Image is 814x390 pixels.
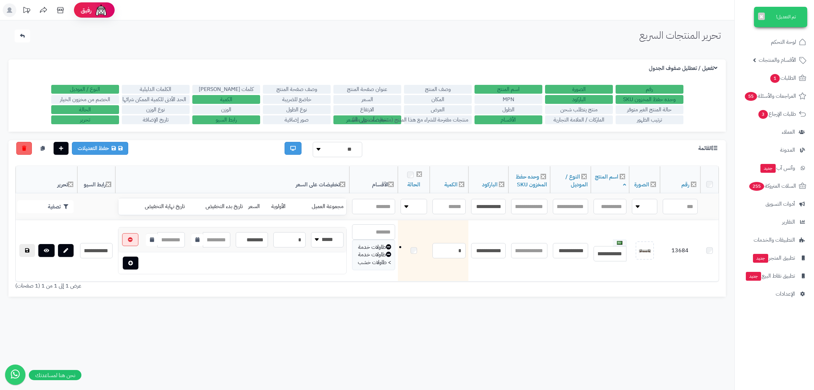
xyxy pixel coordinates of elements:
label: تحرير [51,115,119,124]
label: الارتفاع [333,105,401,114]
h3: القائمة [698,145,719,152]
label: الكمية [192,95,260,104]
span: السلات المتروكة [749,181,796,191]
a: اسم المنتج [595,173,626,189]
a: تطبيق المتجرجديد [739,250,810,266]
label: تخفيضات على السعر [333,115,401,124]
label: الصورة [545,85,613,94]
label: الأقسام [474,115,542,124]
a: التطبيقات والخدمات [739,232,810,248]
label: منتجات مقترحة للشراء مع هذا المنتج (منتجات تُشترى معًا) [404,115,472,124]
img: ai-face.png [94,3,108,17]
span: تطبيق المتجر [752,253,795,263]
label: وصف المنتج [404,85,472,94]
span: الأقسام والمنتجات [759,55,796,65]
a: السلات المتروكة255 [739,178,810,194]
span: طلبات الإرجاع [758,109,796,119]
th: تحرير [16,166,77,193]
label: الوزن [192,105,260,114]
span: الإعدادات [776,289,795,299]
td: السعر [246,199,269,215]
span: لوحة التحكم [771,37,796,47]
label: الباركود [545,95,613,104]
label: صور إضافية [263,115,331,124]
label: العرض [404,105,472,114]
span: 1 [770,74,780,83]
label: كلمات [PERSON_NAME] [192,85,260,94]
span: 55 [745,92,757,101]
a: أدوات التسويق [739,196,810,212]
h1: تحرير المنتجات السريع [639,30,721,41]
a: حفظ التعديلات [72,142,128,155]
a: رقم [681,181,690,189]
a: تحديثات المنصة [18,3,35,19]
label: رقم [616,85,683,94]
label: المكان [404,95,472,104]
span: الطلبات [770,73,796,83]
th: الأقسام [349,166,398,193]
span: المدونة [780,145,795,155]
button: تصفية [17,200,74,213]
span: العملاء [782,127,795,137]
span: التقارير [782,217,795,227]
a: التقارير [739,214,810,230]
label: ترتيب الظهور [616,115,683,124]
span: أدوات التسويق [765,199,795,209]
td: تاريخ بدء التخفيض [188,199,246,215]
label: اسم المنتج [474,85,542,94]
label: عنوان صفحة المنتج [333,85,401,94]
a: طلبات الإرجاع3 [739,106,810,122]
td: الأولوية [269,199,295,215]
div: عرض 1 إلى 1 من 1 (1 صفحات) [10,282,367,290]
a: المراجعات والأسئلة55 [739,88,810,104]
td: تاريخ نهاية التخفيض [125,199,187,215]
label: الماركات / العلامة التجارية [545,115,613,124]
a: وآتس آبجديد [739,160,810,176]
span: جديد [753,254,768,263]
a: الباركود [482,181,498,189]
label: منتج يتطلب شحن [545,105,613,114]
label: وحده حفظ المخزون SKU [616,95,683,104]
label: رابط السيو [192,115,260,124]
span: تطبيق نقاط البيع [745,271,795,281]
label: النوع / الموديل [51,85,119,94]
div: طاولات خدمة [356,243,391,251]
a: المدونة [739,142,810,158]
span: 255 [749,182,764,191]
th: تخفيضات على السعر [115,166,349,193]
label: خاضع للضريبة [263,95,331,104]
label: الحد الأدنى للكمية الممكن شرائها [122,95,190,104]
a: العملاء [739,124,810,140]
label: السعر [333,95,401,104]
label: MPN [474,95,542,104]
label: نوع الطول [263,105,331,114]
label: الحالة [51,105,119,114]
span: التطبيقات والخدمات [754,235,795,245]
label: الطول [474,105,542,114]
label: حالة المنتج الغير متوفر [616,105,683,114]
h3: تفعيل / تعطليل صفوف الجدول [649,65,719,72]
a: الطلبات1 [739,70,810,86]
a: النوع / الموديل [565,173,588,189]
label: وصف صفحة المنتج [263,85,331,94]
span: جديد [760,164,776,173]
td: مجموعة العميل [295,199,346,215]
label: نوع الوزن [122,105,190,114]
label: الكلمات الدليلية [122,85,190,94]
span: وآتس آب [760,163,795,173]
a: لوحة التحكم [739,34,810,50]
a: الإعدادات [739,286,810,302]
div: تم التعديل! [754,7,807,27]
label: تاريخ الإضافة [122,115,190,124]
a: تطبيق نقاط البيعجديد [739,268,810,284]
button: × [758,13,765,20]
th: رابط السيو [77,166,115,193]
td: 13684 [660,220,700,282]
a: الكمية [444,181,458,189]
span: المراجعات والأسئلة [744,91,796,101]
a: الحالة [407,181,420,189]
span: 3 [758,110,768,119]
div: طاولات خدمة > طاولات خشب [356,251,391,266]
span: جديد [746,272,761,281]
label: الخصم من مخزون الخيار [51,95,119,104]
